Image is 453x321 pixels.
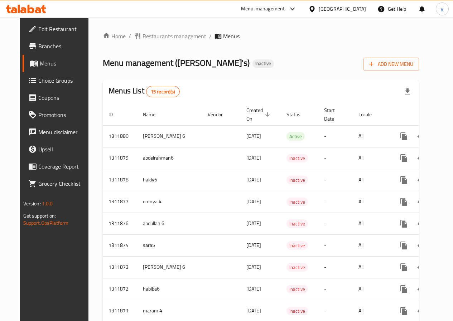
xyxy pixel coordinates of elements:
[286,307,308,315] span: Inactive
[246,284,261,293] span: [DATE]
[286,176,308,184] div: Inactive
[358,110,381,119] span: Locale
[103,169,137,191] td: 1311878
[286,263,308,272] span: Inactive
[286,198,308,206] span: Inactive
[137,147,202,169] td: abdelrahman6
[103,256,137,278] td: 1311873
[38,145,90,154] span: Upsell
[23,72,95,89] a: Choice Groups
[146,88,179,95] span: 15 record(s)
[137,191,202,213] td: omnya 4
[395,302,413,320] button: more
[286,132,305,141] span: Active
[137,278,202,300] td: habiba6
[38,76,90,85] span: Choice Groups
[286,241,308,250] div: Inactive
[286,285,308,293] span: Inactive
[286,242,308,250] span: Inactive
[246,153,261,162] span: [DATE]
[363,58,419,71] button: Add New Menu
[413,302,430,320] button: Change Status
[23,211,56,220] span: Get support on:
[103,191,137,213] td: 1311877
[143,110,165,119] span: Name
[246,131,261,141] span: [DATE]
[318,125,353,147] td: -
[241,5,285,13] div: Menu-management
[252,59,274,68] div: Inactive
[286,154,308,162] div: Inactive
[246,262,261,272] span: [DATE]
[38,111,90,119] span: Promotions
[286,132,305,141] div: Active
[208,110,232,119] span: Vendor
[246,197,261,206] span: [DATE]
[109,86,179,97] h2: Menus List
[318,278,353,300] td: -
[286,263,308,272] div: Inactive
[134,32,206,40] a: Restaurants management
[286,285,308,293] div: Inactive
[103,213,137,234] td: 1311876
[395,171,413,189] button: more
[246,306,261,315] span: [DATE]
[319,5,366,13] div: [GEOGRAPHIC_DATA]
[23,89,95,106] a: Coupons
[413,259,430,276] button: Change Status
[23,141,95,158] a: Upsell
[137,169,202,191] td: haidy6
[38,25,90,33] span: Edit Restaurant
[369,60,413,69] span: Add New Menu
[252,60,274,67] span: Inactive
[399,83,416,100] div: Export file
[318,169,353,191] td: -
[395,128,413,145] button: more
[413,150,430,167] button: Change Status
[353,256,390,278] td: All
[109,110,122,119] span: ID
[38,179,90,188] span: Grocery Checklist
[353,191,390,213] td: All
[395,150,413,167] button: more
[324,106,344,123] span: Start Date
[318,213,353,234] td: -
[137,125,202,147] td: [PERSON_NAME] 6
[413,237,430,254] button: Change Status
[353,234,390,256] td: All
[23,55,95,72] a: Menus
[137,256,202,278] td: [PERSON_NAME] 6
[353,125,390,147] td: All
[353,213,390,234] td: All
[137,234,202,256] td: sara5
[318,234,353,256] td: -
[38,128,90,136] span: Menu disclaimer
[413,215,430,232] button: Change Status
[103,55,250,71] span: Menu management ( [PERSON_NAME]'s )
[395,259,413,276] button: more
[23,20,95,38] a: Edit Restaurant
[38,42,90,50] span: Branches
[246,240,261,250] span: [DATE]
[103,32,126,40] a: Home
[413,281,430,298] button: Change Status
[23,158,95,175] a: Coverage Report
[38,162,90,171] span: Coverage Report
[209,32,212,40] li: /
[246,219,261,228] span: [DATE]
[23,199,41,208] span: Version:
[353,147,390,169] td: All
[395,237,413,254] button: more
[318,256,353,278] td: -
[103,278,137,300] td: 1311872
[413,128,430,145] button: Change Status
[23,218,69,228] a: Support.OpsPlatform
[286,220,308,228] span: Inactive
[318,191,353,213] td: -
[395,193,413,210] button: more
[413,193,430,210] button: Change Status
[23,175,95,192] a: Grocery Checklist
[395,215,413,232] button: more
